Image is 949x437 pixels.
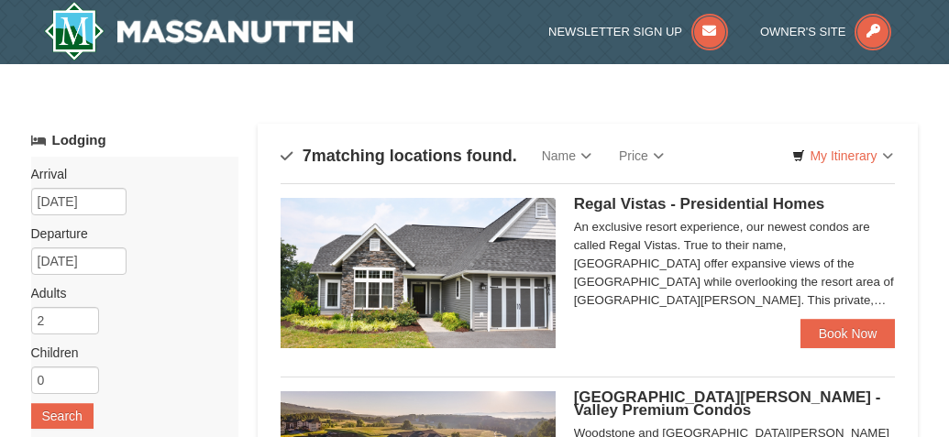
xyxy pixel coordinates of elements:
[760,25,846,38] span: Owner's Site
[548,25,728,38] a: Newsletter Sign Up
[31,344,226,362] label: Children
[31,165,226,183] label: Arrival
[44,2,354,60] a: Massanutten Resort
[574,388,881,419] span: [GEOGRAPHIC_DATA][PERSON_NAME] - Valley Premium Condos
[44,2,354,60] img: Massanutten Resort Logo
[528,137,605,174] a: Name
[31,403,94,429] button: Search
[31,224,226,243] label: Departure
[574,218,896,310] div: An exclusive resort experience, our newest condos are called Regal Vistas. True to their name, [G...
[281,147,517,165] h4: matching locations found.
[574,195,825,213] span: Regal Vistas - Presidential Homes
[780,142,904,169] a: My Itinerary
[800,319,896,348] a: Book Now
[548,25,682,38] span: Newsletter Sign Up
[605,137,678,174] a: Price
[760,25,892,38] a: Owner's Site
[281,198,556,348] img: 19218991-1-902409a9.jpg
[303,147,312,165] span: 7
[31,284,226,302] label: Adults
[31,124,239,157] a: Lodging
